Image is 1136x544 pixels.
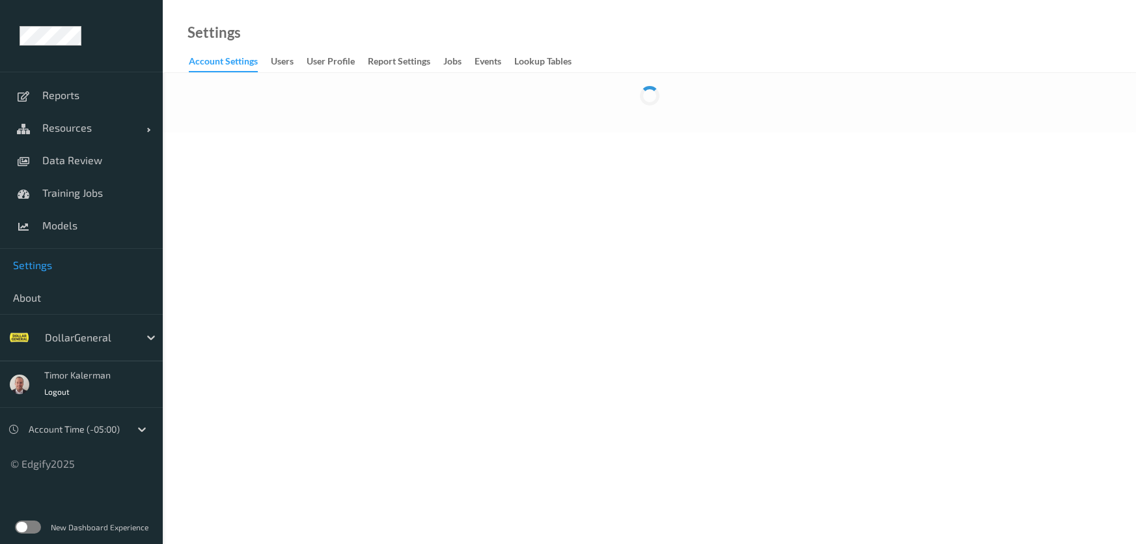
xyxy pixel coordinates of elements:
[189,53,271,72] a: Account Settings
[368,53,443,71] a: Report Settings
[307,55,355,71] div: User Profile
[307,53,368,71] a: User Profile
[271,53,307,71] a: users
[368,55,430,71] div: Report Settings
[271,55,294,71] div: users
[475,55,501,71] div: events
[443,53,475,71] a: Jobs
[189,55,258,72] div: Account Settings
[475,53,514,71] a: events
[187,26,241,39] a: Settings
[443,55,462,71] div: Jobs
[514,55,572,71] div: Lookup Tables
[514,53,585,71] a: Lookup Tables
